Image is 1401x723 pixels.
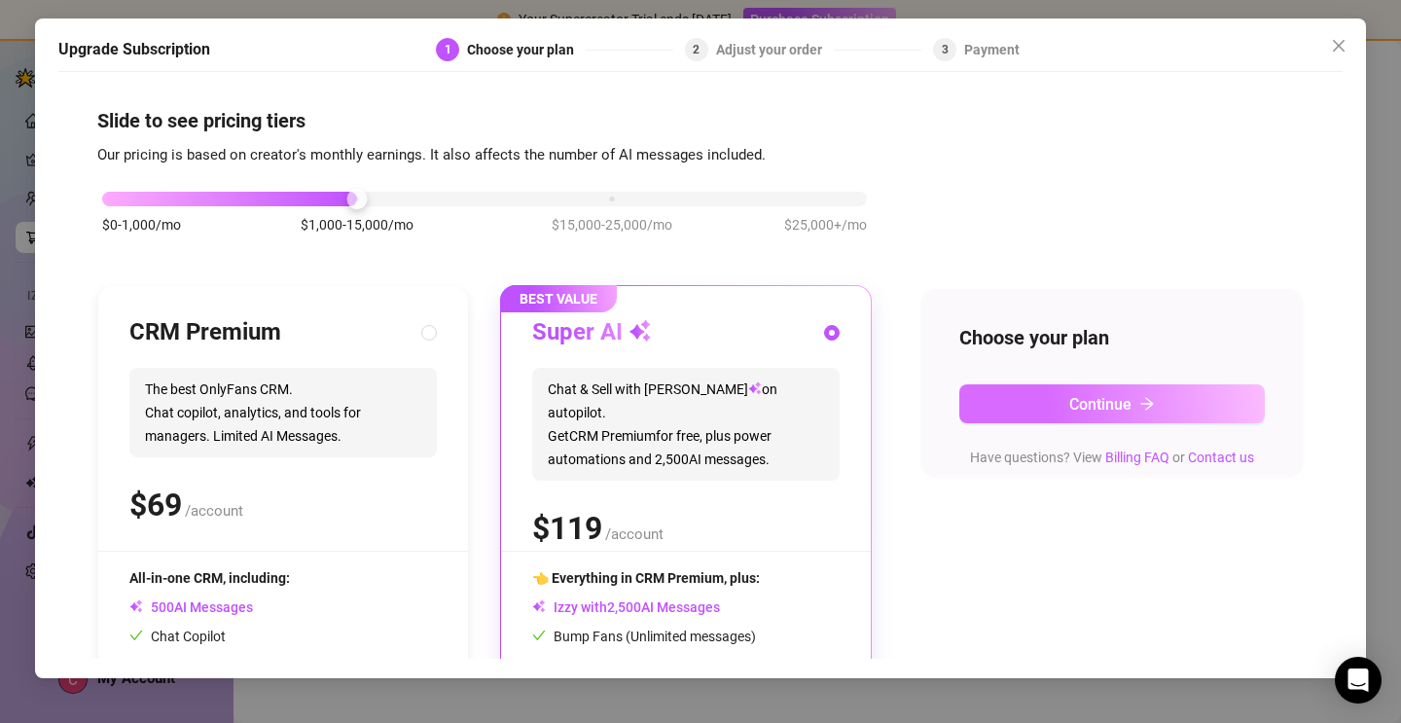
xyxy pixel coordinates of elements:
button: Continuearrow-right [959,384,1265,423]
h3: CRM Premium [129,317,281,348]
span: $ [532,510,602,547]
span: $0-1,000/mo [102,214,181,235]
span: Chat Copilot [129,629,226,644]
span: AI Messages [129,599,253,615]
a: Billing FAQ [1105,450,1169,465]
span: check [532,629,546,642]
span: 2 [693,43,700,56]
button: Close [1323,30,1354,61]
div: Open Intercom Messenger [1335,657,1382,704]
span: $15,000-25,000/mo [552,214,672,235]
span: 👈 Everything in CRM Premium, plus: [532,570,760,586]
span: Close [1323,38,1354,54]
div: Payment [964,38,1020,61]
span: BEST VALUE [500,285,617,312]
span: $1,000-15,000/mo [301,214,413,235]
span: $ [129,487,182,524]
span: check [532,658,546,671]
div: Choose your plan [467,38,586,61]
span: check [129,658,143,671]
span: The best OnlyFans CRM. Chat copilot, analytics, and tools for managers. Limited AI Messages. [129,368,437,457]
span: Follow-back Expired Fans [532,658,707,673]
h5: Upgrade Subscription [58,38,210,61]
span: CRM Tools [129,658,215,673]
span: Have questions? View or [970,450,1254,465]
span: check [129,629,143,642]
span: Bump Fans (Unlimited messages) [532,629,756,644]
span: arrow-right [1139,396,1155,412]
span: /account [605,525,664,543]
h4: Choose your plan [959,324,1265,351]
h4: Slide to see pricing tiers [97,107,1304,134]
span: Our pricing is based on creator's monthly earnings. It also affects the number of AI messages inc... [97,146,766,163]
span: close [1331,38,1347,54]
span: /account [185,502,243,520]
span: Izzy with AI Messages [532,599,720,615]
a: Contact us [1188,450,1254,465]
div: Adjust your order [716,38,834,61]
h3: Super AI [532,317,652,348]
span: $25,000+/mo [784,214,867,235]
span: All-in-one CRM, including: [129,570,290,586]
span: 3 [942,43,949,56]
span: 1 [445,43,451,56]
span: Continue [1069,395,1132,414]
span: Chat & Sell with [PERSON_NAME] on autopilot. Get CRM Premium for free, plus power automations and... [532,368,840,481]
